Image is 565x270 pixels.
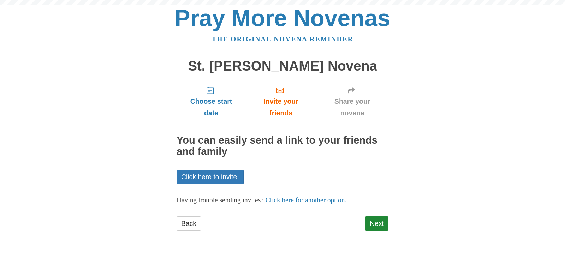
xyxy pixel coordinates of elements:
[266,196,347,204] a: Click here for another option.
[212,35,353,43] a: The original novena reminder
[316,80,388,122] a: Share your novena
[246,80,316,122] a: Invite your friends
[177,170,244,184] a: Click here to invite.
[184,96,239,119] span: Choose start date
[323,96,381,119] span: Share your novena
[177,80,246,122] a: Choose start date
[177,196,264,204] span: Having trouble sending invites?
[177,59,388,74] h1: St. [PERSON_NAME] Novena
[365,216,388,231] a: Next
[177,216,201,231] a: Back
[175,5,391,31] a: Pray More Novenas
[177,135,388,157] h2: You can easily send a link to your friends and family
[253,96,309,119] span: Invite your friends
